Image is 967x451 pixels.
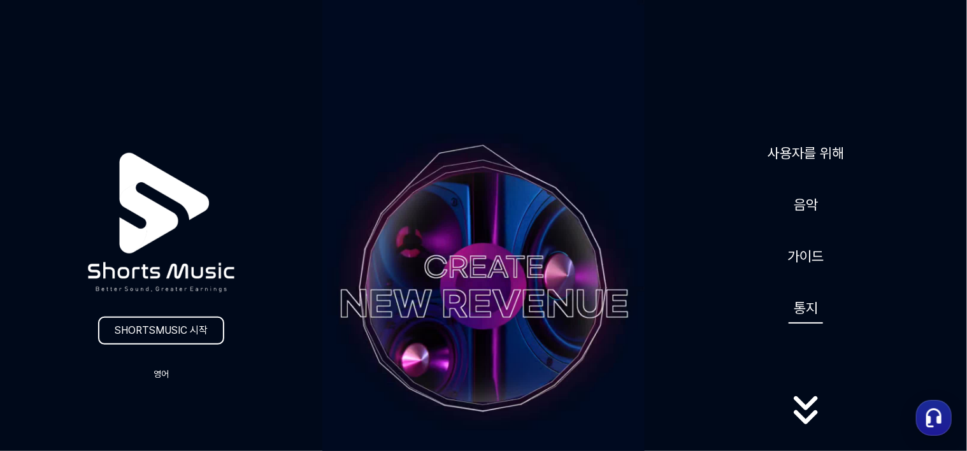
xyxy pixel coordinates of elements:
[131,365,192,383] button: 영어
[40,364,48,375] span: 집
[113,365,136,375] span: 메시지
[197,364,212,375] span: 설정
[789,292,823,324] a: 통지
[57,118,266,327] img: logo
[789,189,823,220] a: 음악
[763,138,849,169] a: 사용자를 위해
[98,317,224,345] a: SHORTSMUSIC 시작
[4,345,84,377] a: 집
[84,345,164,377] a: 메시지
[164,345,245,377] a: 설정
[783,241,829,272] a: 가이드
